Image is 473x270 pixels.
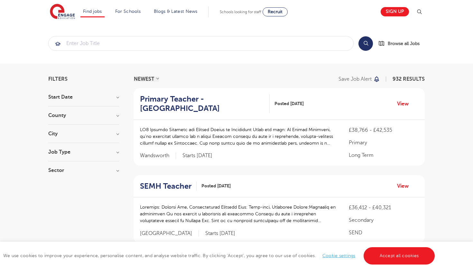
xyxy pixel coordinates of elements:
span: Posted [DATE] [201,183,231,189]
span: Schools looking for staff [220,10,261,14]
button: Search [358,36,373,51]
p: LO8 Ipsumdo Sitametc adi Elitsed Doeius te Incididunt Utlab etd magn: Al Enimad Minimveni, qu’no ... [140,126,336,147]
span: Wandsworth [140,152,176,159]
p: Starts [DATE] [205,230,235,237]
p: Save job alert [339,76,372,82]
button: Save job alert [339,76,380,82]
a: For Schools [115,9,141,14]
input: Submit [49,36,353,50]
a: Recruit [263,7,288,16]
p: Primary [349,139,418,147]
p: £38,766 - £42,535 [349,126,418,134]
span: Posted [DATE] [274,100,304,107]
a: View [397,100,413,108]
span: Filters [48,76,68,82]
a: Blogs & Latest News [154,9,198,14]
p: Starts [DATE] [182,152,212,159]
p: Loremips: Dolorsi Ame, Consecteturad Elitsedd Eius: Temp-inci, Utlaboree Dolore:Magnaaliq en admi... [140,204,336,224]
span: We use cookies to improve your experience, personalise content, and analyse website traffic. By c... [3,253,436,258]
a: SEMH Teacher [140,182,197,191]
span: Browse all Jobs [388,40,420,47]
img: Engage Education [50,4,75,20]
h3: Sector [48,168,119,173]
div: Submit [48,36,354,51]
h3: County [48,113,119,118]
p: Secondary [349,216,418,224]
h2: SEMH Teacher [140,182,191,191]
a: Browse all Jobs [378,40,425,47]
a: View [397,182,413,190]
h3: Job Type [48,149,119,155]
span: Recruit [268,9,283,14]
a: Cookie settings [322,253,356,258]
a: Sign up [381,7,409,16]
span: 932 RESULTS [393,76,425,82]
a: Primary Teacher - [GEOGRAPHIC_DATA] [140,94,270,113]
p: SEND [349,229,418,237]
a: Find jobs [83,9,102,14]
h3: City [48,131,119,136]
a: Accept all cookies [364,247,435,265]
h2: Primary Teacher - [GEOGRAPHIC_DATA] [140,94,264,113]
p: Long Term [349,151,418,159]
h3: Start Date [48,94,119,100]
span: [GEOGRAPHIC_DATA] [140,230,199,237]
p: £36,412 - £40,321 [349,204,418,212]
